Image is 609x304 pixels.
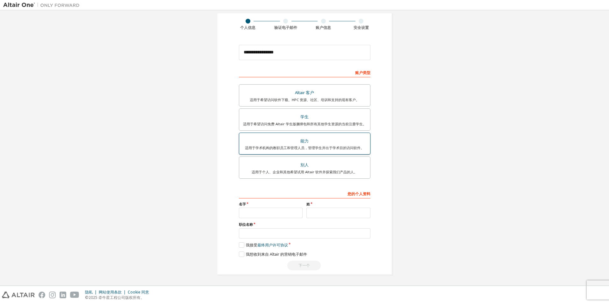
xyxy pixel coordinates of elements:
[239,188,370,198] div: 您的个人资料
[243,121,366,127] div: 适用于希望访问免费 Altair 学生版捆绑包和所有其他学生资源的当前注册学生。
[243,161,366,169] div: 别人
[3,2,83,8] img: 牵牛星一号
[49,292,56,298] img: instagram.svg
[306,202,370,207] label: 姓
[243,113,366,121] div: 学生
[304,25,342,30] div: 账户信息
[128,290,153,295] div: Cookie 同意
[229,25,267,30] div: 个人信息
[239,252,307,257] label: 我想收到来自 Altair 的营销电子邮件
[85,295,153,300] p: ©
[239,67,370,77] div: 账户类型
[243,88,366,97] div: Altair 客户
[85,290,99,295] div: 隐私
[70,292,79,298] img: youtube.svg
[243,145,366,150] div: 适用于学术机构的教职员工和管理人员，管理学生并出于学术目的访问软件。
[239,242,288,248] label: 我接受
[99,290,128,295] div: 网站使用条款
[342,25,380,30] div: 安全设置
[239,222,370,227] label: 职位名称
[243,169,366,175] div: 适用于个人、企业和其他希望试用 Altair 软件并探索我们产品的人。
[257,242,288,248] a: 最终用户许可协议
[60,292,66,298] img: linkedin.svg
[243,137,366,146] div: 能力
[267,25,305,30] div: 验证电子邮件
[39,292,45,298] img: facebook.svg
[239,261,370,270] div: Read and acccept EULA to continue
[89,295,144,300] font: 2025 牵牛星工程公司版权所有。
[243,97,366,102] div: 适用于希望访问软件下载、HPC 资源、社区、培训和支持的现有客户。
[239,202,303,207] label: 名字
[2,292,35,298] img: altair_logo.svg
